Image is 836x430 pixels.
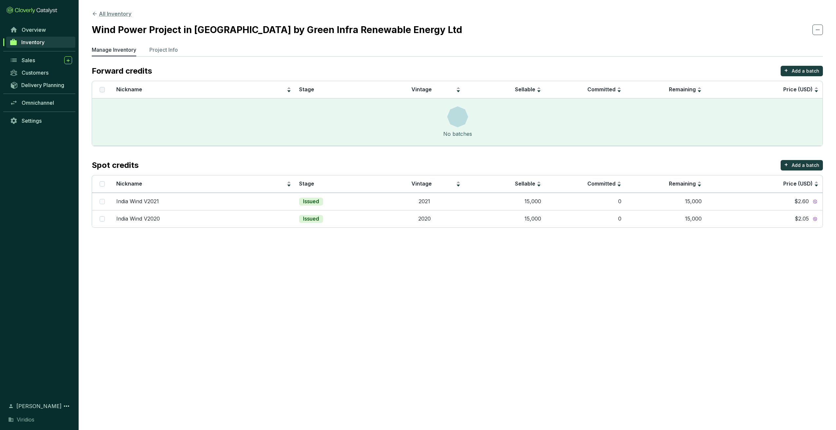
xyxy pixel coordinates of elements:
[7,24,75,35] a: Overview
[465,210,545,227] td: 15,000
[92,46,136,54] p: Manage Inventory
[22,57,35,63] span: Sales
[784,160,788,169] p: +
[21,82,64,88] span: Delivery Planning
[545,210,625,227] td: 0
[411,180,432,187] span: Vintage
[587,180,616,187] span: Committed
[303,215,319,223] p: Issued
[384,193,465,210] td: 2021
[443,130,472,138] div: No batches
[299,86,314,93] span: Stage
[295,81,384,99] th: Stage
[92,66,152,76] p: Forward credits
[465,193,545,210] td: 15,000
[792,68,819,74] p: Add a batch
[783,180,813,187] span: Price (USD)
[116,180,142,187] span: Nickname
[22,99,54,106] span: Omnichannel
[781,66,823,76] button: +Add a batch
[92,10,131,18] button: All Inventory
[295,175,384,193] th: Stage
[7,97,75,108] a: Omnichannel
[784,66,788,75] p: +
[92,160,139,170] p: Spot credits
[7,115,75,126] a: Settings
[783,86,813,93] span: Price (USD)
[16,402,62,410] span: [PERSON_NAME]
[149,46,178,54] p: Project Info
[515,86,535,93] span: Sellable
[303,198,319,205] p: Issued
[17,416,34,423] span: Viridios
[669,180,696,187] span: Remaining
[545,193,625,210] td: 0
[794,198,809,205] span: $2.60
[795,215,809,223] span: $2.05
[21,39,45,45] span: Inventory
[7,67,75,78] a: Customers
[6,37,75,48] a: Inventory
[669,86,696,93] span: Remaining
[625,193,706,210] td: 15,000
[22,117,42,124] span: Settings
[384,210,465,227] td: 2020
[116,86,142,93] span: Nickname
[22,27,46,33] span: Overview
[411,86,432,93] span: Vintage
[625,210,706,227] td: 15,000
[116,198,159,205] p: India Wind V2021
[116,215,160,223] p: India Wind V2020
[781,160,823,170] button: +Add a batch
[7,55,75,66] a: Sales
[792,162,819,169] p: Add a batch
[587,86,616,93] span: Committed
[22,69,48,76] span: Customers
[92,23,462,37] h2: Wind Power Project in [GEOGRAPHIC_DATA] by Green Infra Renewable Energy Ltd
[299,180,314,187] span: Stage
[7,80,75,90] a: Delivery Planning
[515,180,535,187] span: Sellable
